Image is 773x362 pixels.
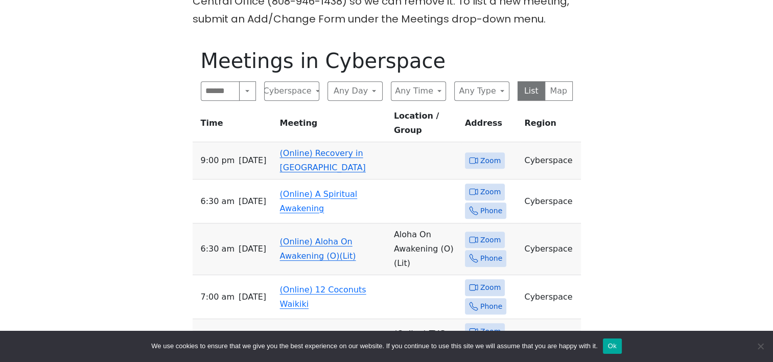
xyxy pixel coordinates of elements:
[755,341,765,351] span: No
[239,194,266,209] span: [DATE]
[280,148,366,172] a: (Online) Recovery in [GEOGRAPHIC_DATA]
[520,142,580,179] td: Cyberspace
[480,205,502,217] span: Phone
[193,109,276,142] th: Time
[480,300,502,313] span: Phone
[545,81,573,101] button: Map
[201,290,235,304] span: 7:00 AM
[280,189,358,213] a: (Online) A Spiritual Awakening
[454,81,509,101] button: Any Type
[520,223,580,275] td: Cyberspace
[264,81,319,101] button: Cyberspace
[603,338,622,354] button: Ok
[201,49,573,73] h1: Meetings in Cyberspace
[480,325,501,338] span: Zoom
[520,109,580,142] th: Region
[520,179,580,223] td: Cyberspace
[461,109,521,142] th: Address
[151,341,597,351] span: We use cookies to ensure that we give you the best experience on our website. If you continue to ...
[390,109,461,142] th: Location / Group
[239,153,266,168] span: [DATE]
[480,281,501,294] span: Zoom
[201,194,235,209] span: 6:30 AM
[239,290,266,304] span: [DATE]
[390,223,461,275] td: Aloha On Awakening (O) (Lit)
[480,252,502,265] span: Phone
[480,234,501,246] span: Zoom
[280,237,356,261] a: (Online) Aloha On Awakening (O)(Lit)
[520,275,580,319] td: Cyberspace
[201,81,240,101] input: Search
[239,242,266,256] span: [DATE]
[391,81,446,101] button: Any Time
[239,81,255,101] button: Search
[480,154,501,167] span: Zoom
[518,81,546,101] button: List
[480,186,501,198] span: Zoom
[327,81,383,101] button: Any Day
[201,153,235,168] span: 9:00 PM
[201,242,235,256] span: 6:30 AM
[280,285,366,309] a: (Online) 12 Coconuts Waikiki
[276,109,390,142] th: Meeting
